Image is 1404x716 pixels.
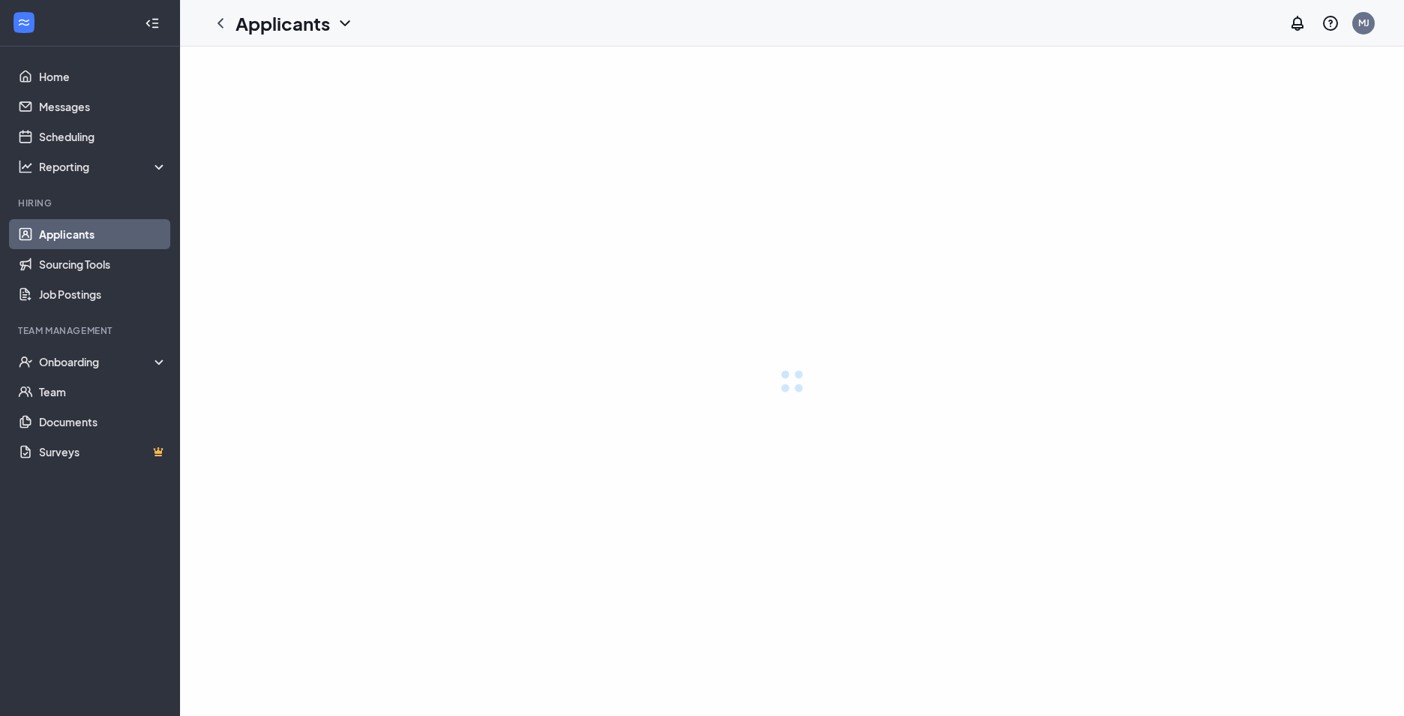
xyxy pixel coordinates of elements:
svg: ChevronLeft [211,14,229,32]
a: Applicants [39,219,167,249]
div: Team Management [18,324,164,337]
div: Reporting [39,159,168,174]
svg: UserCheck [18,354,33,369]
a: Sourcing Tools [39,249,167,279]
a: Home [39,62,167,92]
svg: Notifications [1288,14,1306,32]
a: Job Postings [39,279,167,309]
svg: Analysis [18,159,33,174]
div: Hiring [18,197,164,209]
a: Documents [39,407,167,437]
div: MJ [1358,17,1369,29]
a: SurveysCrown [39,437,167,467]
svg: QuestionInfo [1321,14,1339,32]
div: Onboarding [39,354,168,369]
a: Scheduling [39,122,167,152]
a: Team [39,377,167,407]
h1: Applicants [235,11,330,36]
a: Messages [39,92,167,122]
svg: Collapse [145,16,160,31]
svg: ChevronDown [336,14,354,32]
svg: WorkstreamLogo [16,15,31,30]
